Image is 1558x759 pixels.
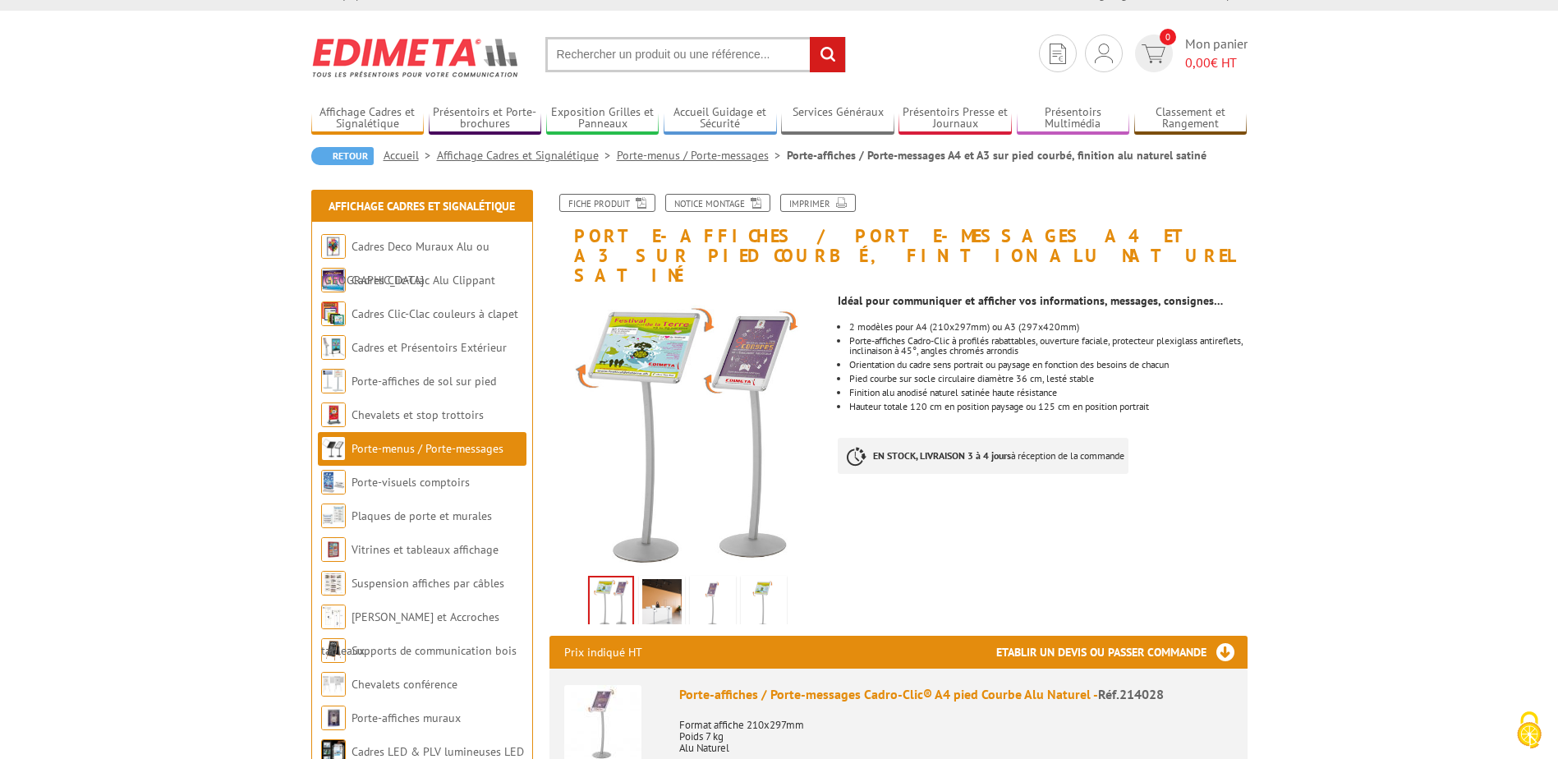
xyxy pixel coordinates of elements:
a: Porte-affiches de sol sur pied [352,374,496,389]
img: 214030_porte-message_cadro-clic_a3.jpg [744,579,784,630]
a: Chevalets conférence [352,677,457,692]
a: Retour [311,147,374,165]
a: Vitrines et tableaux affichage [352,542,499,557]
img: 214028_214030_porte-message_cadro-clic_a4_a3.jpg [549,294,826,571]
img: Porte-visuels comptoirs [321,470,346,494]
img: Cadres Deco Muraux Alu ou Bois [321,234,346,259]
a: Imprimer [780,194,856,212]
img: Cadres Clic-Clac couleurs à clapet [321,301,346,326]
p: 2 modèles pour A4 (210x297mm) ou A3 (297x420mm) [849,322,1247,332]
p: à réception de la commande [838,438,1128,474]
img: devis rapide [1095,44,1113,63]
a: Accueil [384,148,437,163]
img: Chevalets et stop trottoirs [321,402,346,427]
img: devis rapide [1142,44,1165,63]
a: Plaques de porte et murales [352,508,492,523]
p: Porte-affiches Cadro-Clic à profilés rabattables, ouverture faciale, protecteur plexiglass antire... [849,336,1247,356]
a: Cadres et Présentoirs Extérieur [352,340,507,355]
a: Affichage Cadres et Signalétique [437,148,617,163]
img: Plaques de porte et murales [321,504,346,528]
img: Cimaises et Accroches tableaux [321,605,346,629]
a: [PERSON_NAME] et Accroches tableaux [321,609,499,658]
div: Porte-affiches / Porte-messages Cadro-Clic® A4 pied Courbe Alu Naturel - [679,685,1233,704]
img: Edimeta [311,27,521,88]
a: Affichage Cadres et Signalétique [311,105,425,132]
a: Accueil Guidage et Sécurité [664,105,777,132]
img: Chevalets conférence [321,672,346,697]
a: Porte-menus / Porte-messages [617,148,787,163]
a: Services Généraux [781,105,894,132]
a: Exposition Grilles et Panneaux [546,105,660,132]
span: Réf.214028 [1098,686,1164,702]
a: Porte-menus / Porte-messages [352,441,503,456]
a: Supports de communication bois [352,643,517,658]
span: Mon panier [1185,34,1248,72]
a: Présentoirs Presse et Journaux [898,105,1012,132]
h3: Etablir un devis ou passer commande [996,636,1248,669]
a: Chevalets et stop trottoirs [352,407,484,422]
img: Porte-menus / Porte-messages [321,436,346,461]
a: Affichage Cadres et Signalétique [329,199,515,214]
li: Hauteur totale 120 cm en position paysage ou 125 cm en position portrait [849,402,1247,412]
a: devis rapide 0 Mon panier 0,00€ HT [1131,34,1248,72]
input: rechercher [810,37,845,72]
input: Rechercher un produit ou une référence... [545,37,846,72]
a: Suspension affiches par câbles [352,576,504,591]
img: porte_message_cadro_clic_a3_courbe_alu_naturel_214030_fleche.jpg [693,579,733,630]
strong: EN STOCK, LIVRAISON 3 à 4 jours [873,449,1011,462]
span: 0,00 [1185,54,1211,71]
p: Prix indiqué HT [564,636,642,669]
img: Cadres et Présentoirs Extérieur [321,335,346,360]
a: Cadres LED & PLV lumineuses LED [352,744,524,759]
img: Suspension affiches par câbles [321,571,346,596]
img: devis rapide [1050,44,1066,64]
p: Format affiche 210x297mm Poids 7 kg Alu Naturel [679,708,1233,754]
li: Finition alu anodisé naturel satinée haute résistance [849,388,1247,398]
div: Idéal pour communiquer et afficher vos informations, messages, consignes… [838,296,1247,306]
a: Cadres Clic-Clac couleurs à clapet [352,306,518,321]
span: 0 [1160,29,1176,45]
li: Pied courbe sur socle circulaire diamètre 36 cm, lesté stable [849,374,1247,384]
img: 214028_214030_porte-message_cadro-clic_a4_a3.jpg [590,577,632,628]
li: Orientation du cadre sens portrait ou paysage en fonction des besoins de chacun [849,360,1247,370]
a: Porte-visuels comptoirs [352,475,470,490]
a: Fiche produit [559,194,655,212]
img: porte_message_cadro_clic_a4_courbe_alu_naturel_214030_214028_mise_en_scene_web.jpg [642,579,682,630]
img: Cookies (fenêtre modale) [1509,710,1550,751]
img: Vitrines et tableaux affichage [321,537,346,562]
a: Présentoirs Multimédia [1017,105,1130,132]
a: Cadres Clic-Clac Alu Clippant [352,273,495,287]
span: € HT [1185,53,1248,72]
a: Porte-affiches muraux [352,711,461,725]
img: Porte-affiches muraux [321,706,346,730]
a: Cadres Deco Muraux Alu ou [GEOGRAPHIC_DATA] [321,239,489,287]
a: Notice Montage [665,194,770,212]
a: Classement et Rangement [1134,105,1248,132]
h1: Porte-affiches / Porte-messages A4 et A3 sur pied courbé, finition alu naturel satiné [537,194,1260,286]
li: Porte-affiches / Porte-messages A4 et A3 sur pied courbé, finition alu naturel satiné [787,147,1206,163]
a: Présentoirs et Porte-brochures [429,105,542,132]
button: Cookies (fenêtre modale) [1501,703,1558,759]
img: Porte-affiches de sol sur pied [321,369,346,393]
